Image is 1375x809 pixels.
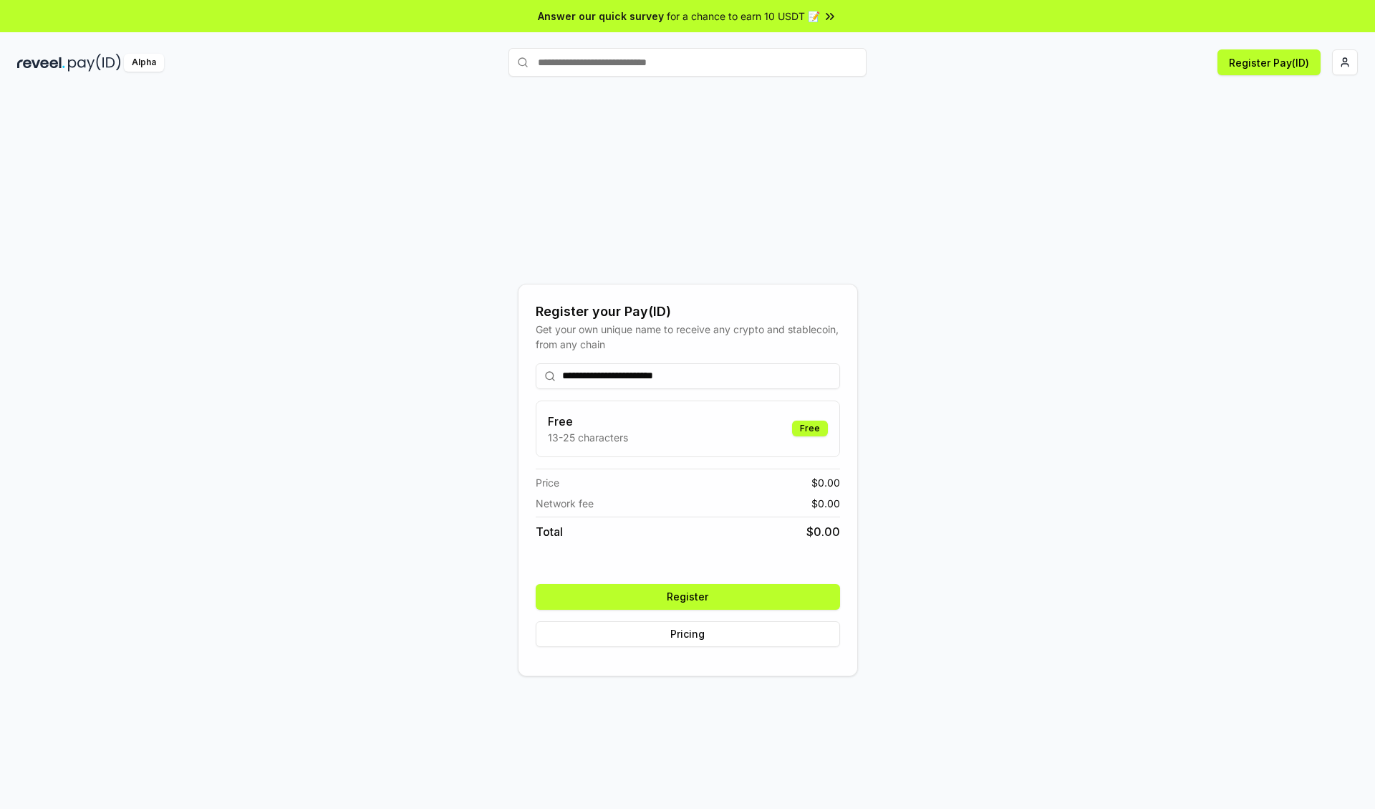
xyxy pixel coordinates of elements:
[124,54,164,72] div: Alpha
[1217,49,1321,75] button: Register Pay(ID)
[536,621,840,647] button: Pricing
[536,322,840,352] div: Get your own unique name to receive any crypto and stablecoin, from any chain
[536,584,840,610] button: Register
[536,496,594,511] span: Network fee
[536,523,563,540] span: Total
[792,421,828,436] div: Free
[811,475,840,490] span: $ 0.00
[536,475,559,490] span: Price
[806,523,840,540] span: $ 0.00
[811,496,840,511] span: $ 0.00
[536,302,840,322] div: Register your Pay(ID)
[538,9,664,24] span: Answer our quick survey
[68,54,121,72] img: pay_id
[548,413,628,430] h3: Free
[667,9,820,24] span: for a chance to earn 10 USDT 📝
[17,54,65,72] img: reveel_dark
[548,430,628,445] p: 13-25 characters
